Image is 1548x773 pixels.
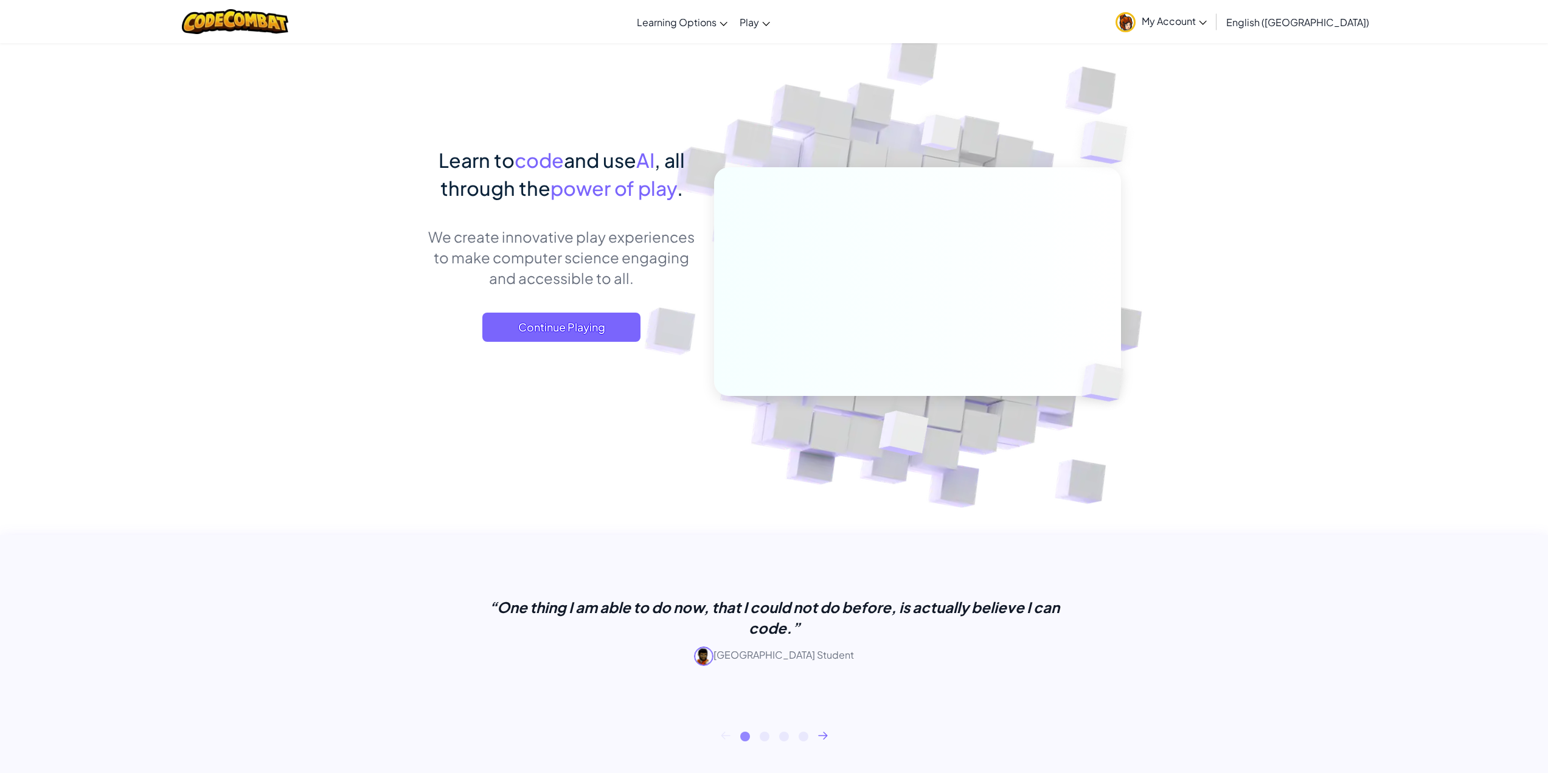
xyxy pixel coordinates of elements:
[898,91,985,181] img: Overlap cubes
[550,176,677,200] span: power of play
[1116,12,1136,32] img: avatar
[1061,338,1152,427] img: Overlap cubes
[760,732,769,741] button: 2
[1109,2,1213,41] a: My Account
[470,597,1078,638] p: “One thing I am able to do now, that I could not do before, is actually believe I can code.”
[677,176,683,200] span: .
[470,646,1078,666] p: [GEOGRAPHIC_DATA] Student
[482,313,640,342] a: Continue Playing
[799,732,808,741] button: 4
[631,5,734,38] a: Learning Options
[694,646,713,666] img: avatar
[734,5,776,38] a: Play
[779,732,789,741] button: 3
[564,148,636,172] span: and use
[428,226,696,288] p: We create innovative play experiences to make computer science engaging and accessible to all.
[1226,16,1369,29] span: English ([GEOGRAPHIC_DATA])
[1220,5,1375,38] a: English ([GEOGRAPHIC_DATA])
[515,148,564,172] span: code
[636,148,654,172] span: AI
[740,16,759,29] span: Play
[439,148,515,172] span: Learn to
[849,385,957,486] img: Overlap cubes
[182,9,288,34] img: CodeCombat logo
[740,732,750,741] button: 1
[1142,15,1207,27] span: My Account
[637,16,717,29] span: Learning Options
[1056,91,1161,194] img: Overlap cubes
